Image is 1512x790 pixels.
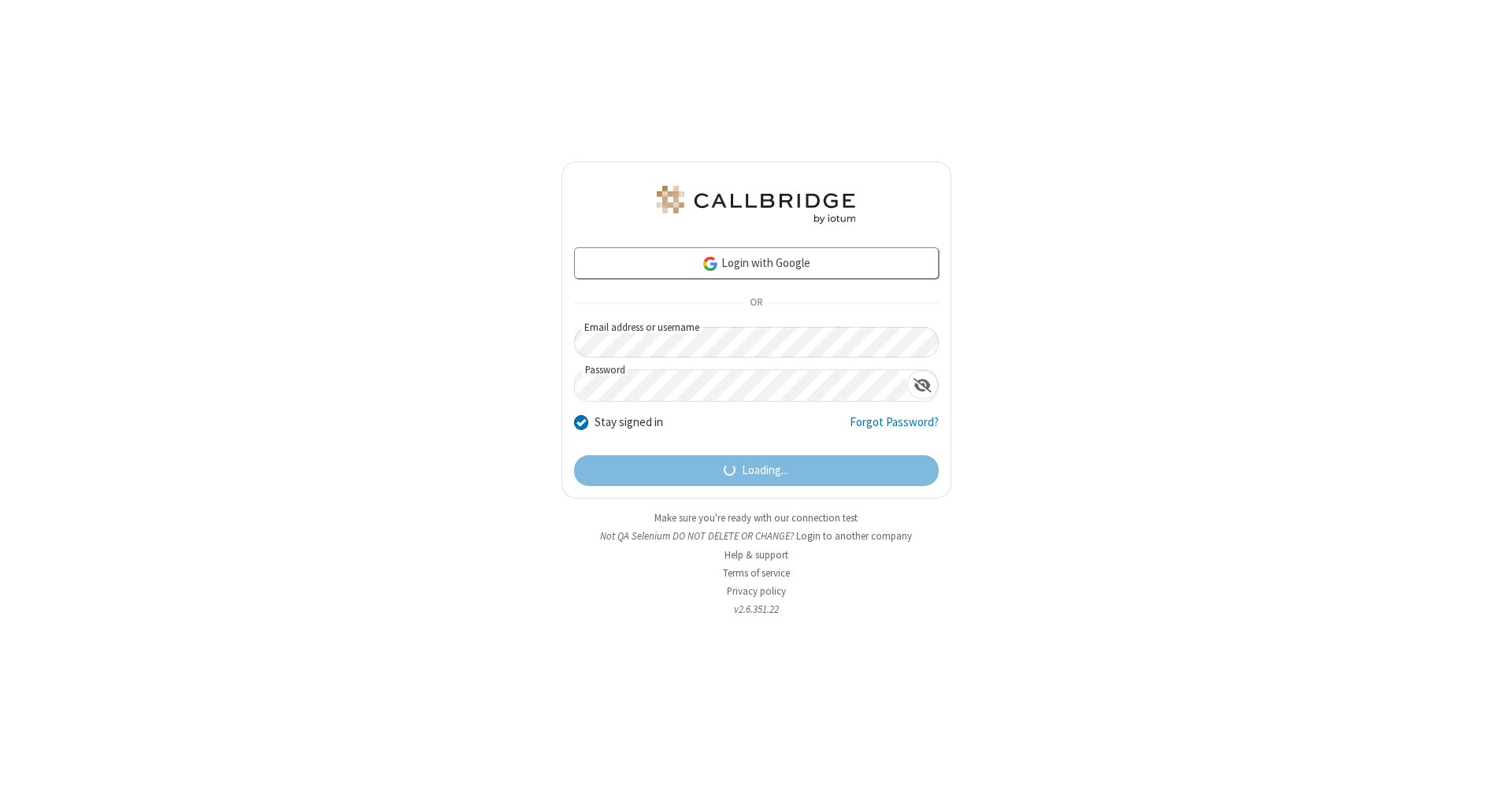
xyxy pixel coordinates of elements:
a: Help & support [724,548,788,562]
img: QA Selenium DO NOT DELETE OR CHANGE [654,186,858,224]
div: Show password [907,370,938,399]
a: Terms of service [723,566,790,580]
button: Loading... [574,455,939,487]
a: Privacy policy [727,584,786,598]
img: google-icon.png [702,255,719,273]
span: OR [743,292,769,314]
li: v2.6.351.22 [561,602,951,617]
a: Login with Google [574,247,939,279]
input: Email address or username [574,327,939,358]
span: Loading... [742,462,788,480]
label: Stay signed in [595,414,663,432]
a: Forgot Password? [850,414,939,443]
button: Login to another company [796,529,912,543]
input: Password [575,370,907,401]
li: Not QA Selenium DO NOT DELETE OR CHANGE? [561,529,951,543]
a: Make sure you're ready with our connection test [654,511,858,525]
